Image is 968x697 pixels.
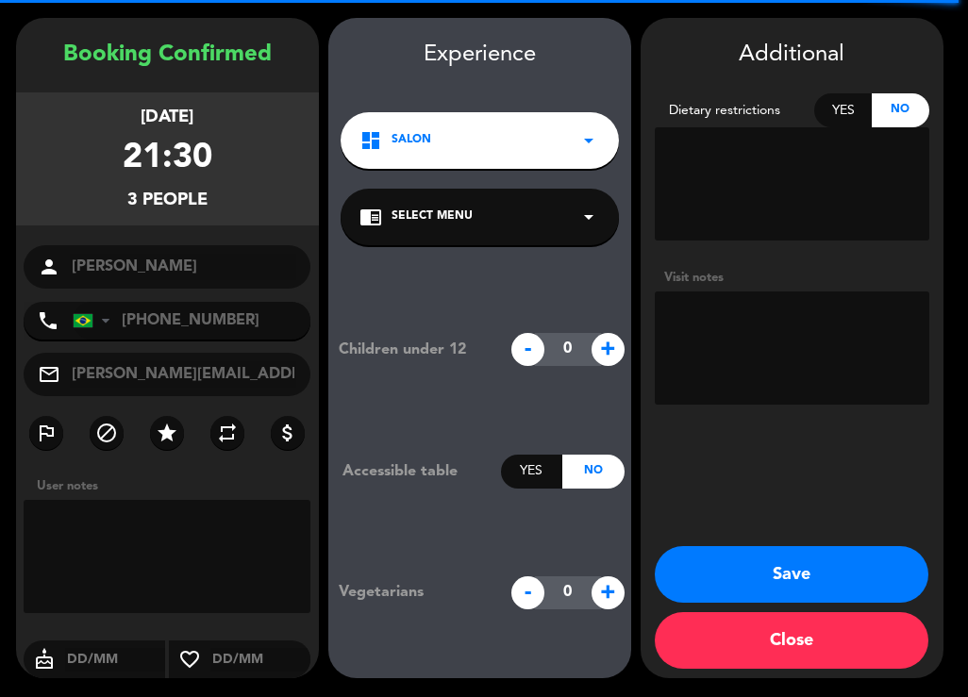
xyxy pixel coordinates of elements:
[24,648,65,671] i: cake
[655,100,815,122] div: Dietary restrictions
[156,422,178,444] i: star
[16,37,319,74] div: Booking Confirmed
[577,129,600,152] i: arrow_drop_down
[95,422,118,444] i: block
[74,303,117,339] div: Brazil (Brasil): +55
[141,104,193,131] div: [DATE]
[35,422,58,444] i: outlined_flag
[65,648,166,672] input: DD/MM
[511,333,544,366] span: -
[123,131,212,187] div: 21:30
[276,422,299,444] i: attach_money
[328,37,631,74] div: Experience
[655,546,928,603] button: Save
[328,459,501,484] div: Accessible table
[511,576,544,609] span: -
[872,93,929,127] div: No
[359,206,382,228] i: chrome_reader_mode
[655,37,929,74] div: Additional
[216,422,239,444] i: repeat
[359,129,382,152] i: dashboard
[562,455,624,489] div: No
[655,612,928,669] button: Close
[655,268,929,288] div: Visit notes
[392,131,431,150] span: SALON
[814,93,872,127] div: Yes
[37,309,59,332] i: phone
[501,455,562,489] div: Yes
[38,363,60,386] i: mail_outline
[38,256,60,278] i: person
[592,576,625,609] span: +
[169,648,210,671] i: favorite_border
[127,187,208,214] div: 3 people
[325,338,501,362] div: Children under 12
[592,333,625,366] span: +
[210,648,311,672] input: DD/MM
[27,476,319,496] div: User notes
[392,207,473,226] span: Select Menu
[577,206,600,228] i: arrow_drop_down
[325,580,501,605] div: Vegetarians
